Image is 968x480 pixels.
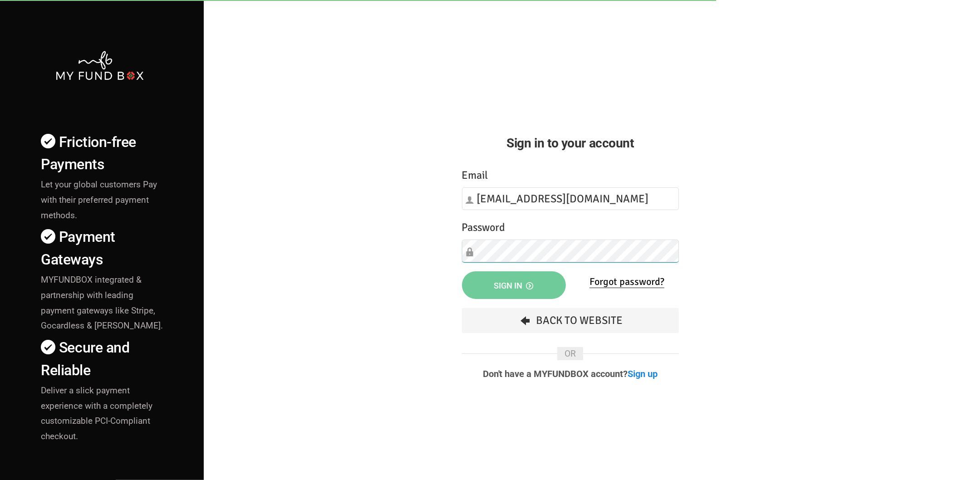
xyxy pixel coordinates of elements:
a: Forgot password? [590,275,664,288]
h2: Sign in to your account [462,133,679,153]
label: Password [462,219,506,236]
p: Don't have a MYFUNDBOX account? [462,369,679,378]
span: Let your global customers Pay with their preferred payment methods. [41,179,157,220]
h4: Friction-free Payments [41,131,167,176]
span: OR [557,347,583,360]
label: Email [462,167,488,184]
h4: Secure and Reliable [41,337,167,381]
h4: Payment Gateways [41,226,167,270]
span: Sign in [494,281,534,290]
img: mfbwhite.png [55,50,145,81]
a: Sign up [628,368,658,379]
a: Back To Website [462,308,679,333]
span: Deliver a slick payment experience with a completely customizable PCI-Compliant checkout. [41,385,152,442]
input: Email [462,187,679,210]
button: Sign in [462,271,566,299]
span: MYFUNDBOX integrated & partnership with leading payment gateways like Stripe, Gocardless & [PERSO... [41,274,163,331]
